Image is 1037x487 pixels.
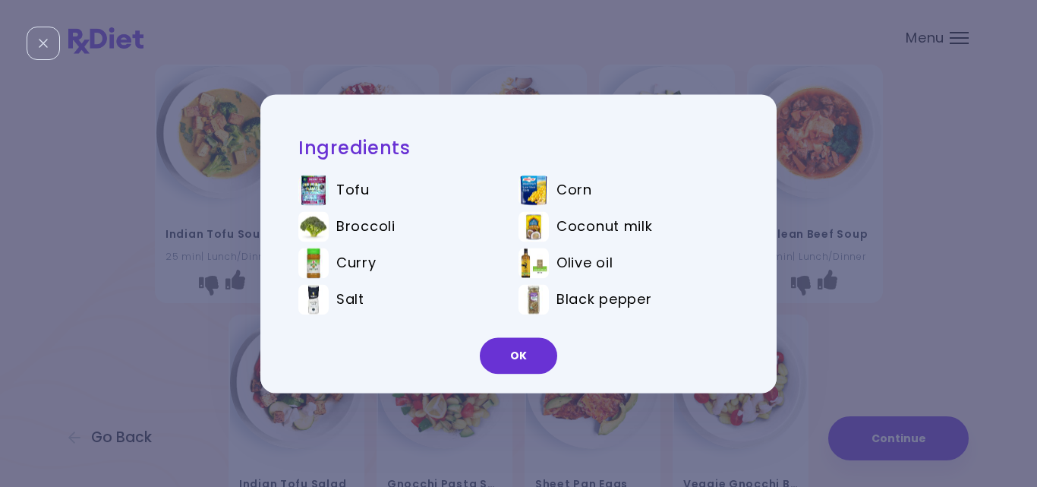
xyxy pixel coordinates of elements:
span: Corn [556,182,592,198]
span: Broccoli [336,218,396,235]
span: Coconut milk [556,218,653,235]
button: OK [480,337,557,374]
span: Tofu [336,182,370,198]
h2: Ingredients [298,136,739,160]
span: Salt [336,291,364,308]
div: Close [27,27,60,60]
span: Olive oil [556,255,613,271]
span: Black pepper [556,291,652,308]
span: Curry [336,255,377,271]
